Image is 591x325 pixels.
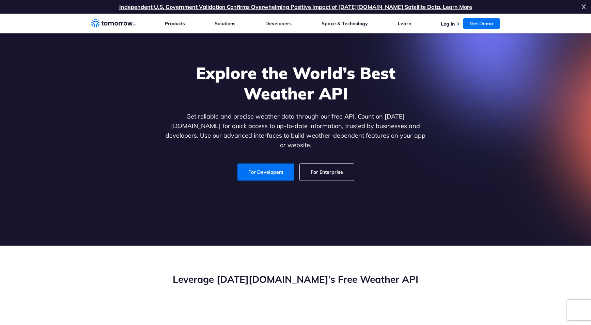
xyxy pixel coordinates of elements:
[91,18,136,29] a: Home link
[463,18,500,29] a: Get Demo
[300,164,354,181] a: For Enterprise
[215,20,235,27] a: Solutions
[91,273,500,286] h2: Leverage [DATE][DOMAIN_NAME]’s Free Weather API
[119,3,472,10] a: Independent U.S. Government Validation Confirms Overwhelming Positive Impact of [DATE][DOMAIN_NAM...
[164,63,427,104] h1: Explore the World’s Best Weather API
[164,112,427,150] p: Get reliable and precise weather data through our free API. Count on [DATE][DOMAIN_NAME] for quic...
[398,20,411,27] a: Learn
[265,20,292,27] a: Developers
[441,21,455,27] a: Log In
[165,20,185,27] a: Products
[322,20,368,27] a: Space & Technology
[237,164,294,181] a: For Developers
